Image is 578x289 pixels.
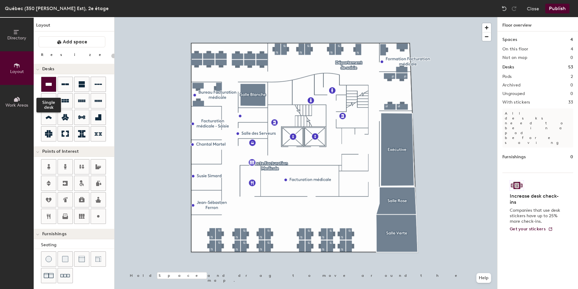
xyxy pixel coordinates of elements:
button: Stool [41,251,56,267]
img: Undo [501,5,507,12]
h2: 0 [570,91,573,96]
h2: On this floor [502,47,528,52]
button: Couch (corner) [91,251,106,267]
p: Companies that use desk stickers have up to 25% more check-ins. [510,208,562,224]
img: Couch (x3) [60,271,70,280]
a: Get your stickers [510,227,553,232]
img: Sticker logo [510,180,524,191]
h1: 0 [570,154,573,160]
h2: 0 [570,83,573,88]
button: Add space [39,36,105,47]
button: Help [476,273,491,283]
button: Couch (middle) [74,251,89,267]
span: Work Areas [6,103,28,108]
span: Directory [7,35,26,41]
h4: Increase desk check-ins [510,193,562,205]
h2: With stickers [502,100,530,105]
button: Couch (x2) [41,268,56,283]
h1: Furnishings [502,154,526,160]
h2: 2 [571,74,573,79]
span: Add space [63,39,87,45]
img: Redo [511,5,517,12]
h2: 33 [568,100,573,105]
h2: Not on map [502,55,527,60]
div: Québec (350 [PERSON_NAME] Est), 2e étage [5,5,109,12]
span: Get your stickers [510,226,546,232]
h2: 0 [570,55,573,60]
h1: Spaces [502,36,517,43]
p: All desks need to be in a pod before saving [502,108,573,148]
button: Close [527,4,539,13]
img: Couch (middle) [79,256,85,262]
h2: Ungrouped [502,91,525,96]
h1: Desks [502,64,514,71]
button: Couch (x3) [58,268,73,283]
button: Publish [545,4,569,13]
h1: 4 [570,36,573,43]
button: Single desk [41,77,56,92]
div: Resize [41,52,109,57]
h2: Archived [502,83,520,88]
button: Cushion [58,251,73,267]
h1: 53 [568,64,573,71]
img: Cushion [62,256,68,262]
span: Desks [42,67,54,71]
h2: 4 [571,47,573,52]
h2: Pods [502,74,512,79]
span: Layout [10,69,24,74]
img: Stool [46,256,52,262]
span: Points of Interest [42,149,79,154]
img: Couch (x2) [44,271,54,280]
span: Furnishings [42,232,66,236]
img: Couch (corner) [95,256,101,262]
h1: Floor overview [497,17,578,31]
h1: Layout [34,22,114,31]
div: Seating [41,242,114,248]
